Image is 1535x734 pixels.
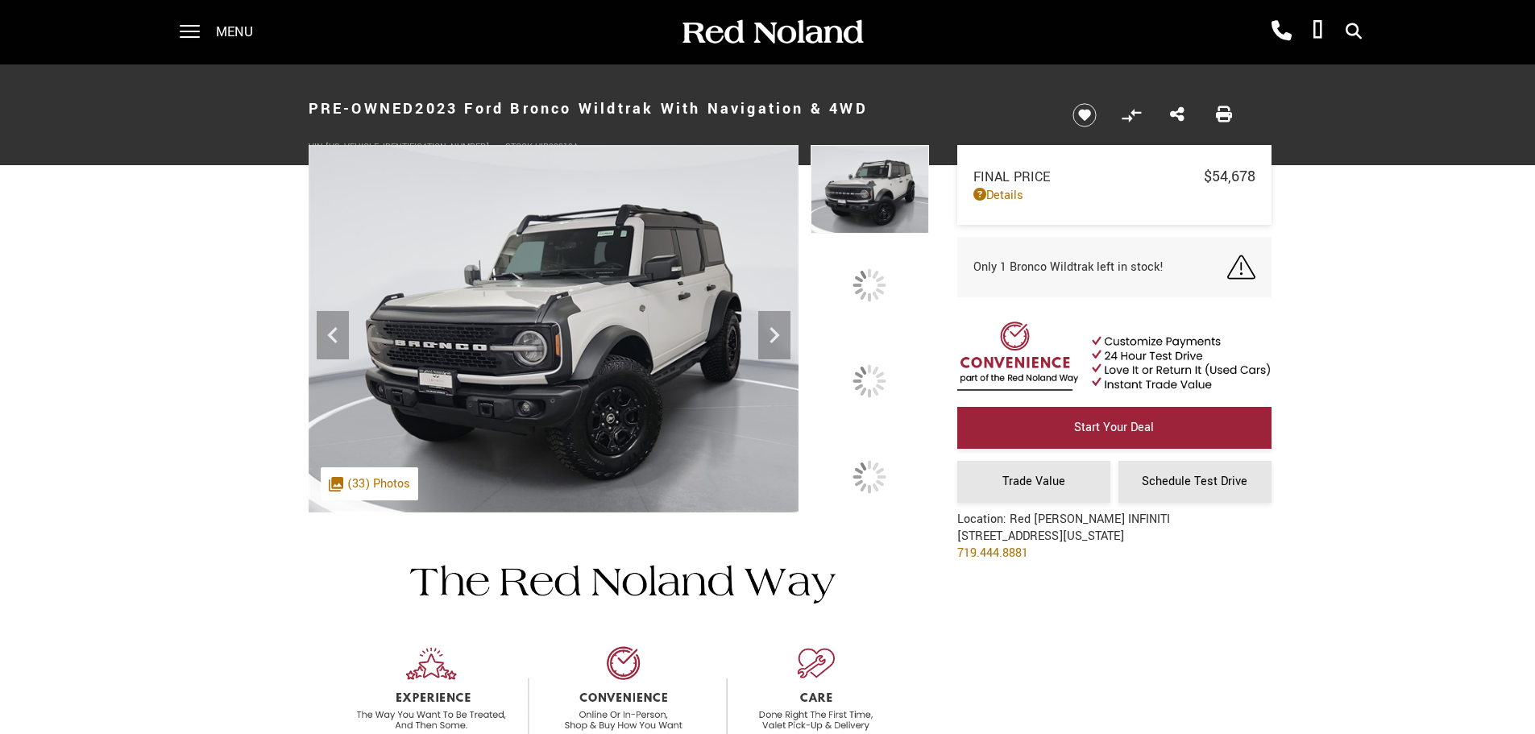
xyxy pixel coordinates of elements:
[505,141,535,153] span: Stock:
[535,141,579,153] span: UIB29919A
[1142,473,1247,490] span: Schedule Test Drive
[309,145,799,512] img: Used 2023 White Ford Wildtrak image 1
[957,545,1028,562] a: 719.444.8881
[1067,102,1102,128] button: Save vehicle
[973,166,1255,187] a: Final Price $54,678
[1216,105,1232,126] a: Print this Pre-Owned 2023 Ford Bronco Wildtrak With Navigation & 4WD
[973,259,1164,276] span: Only 1 Bronco Wildtrak left in stock!
[1204,166,1255,187] span: $54,678
[321,467,418,500] div: (33) Photos
[1118,461,1272,503] a: Schedule Test Drive
[309,141,326,153] span: VIN:
[326,141,489,153] span: [US_VEHICLE_IDENTIFICATION_NUMBER]
[957,511,1170,574] div: Location: Red [PERSON_NAME] INFINITI [STREET_ADDRESS][US_STATE]
[957,407,1272,449] a: Start Your Deal
[973,168,1204,186] span: Final Price
[1002,473,1065,490] span: Trade Value
[309,98,416,119] strong: Pre-Owned
[1074,419,1154,436] span: Start Your Deal
[1119,103,1143,127] button: Compare vehicle
[811,145,928,234] img: Used 2023 White Ford Wildtrak image 1
[679,19,865,47] img: Red Noland Auto Group
[973,187,1255,204] a: Details
[1170,105,1184,126] a: Share this Pre-Owned 2023 Ford Bronco Wildtrak With Navigation & 4WD
[309,77,1046,141] h1: 2023 Ford Bronco Wildtrak With Navigation & 4WD
[957,461,1110,503] a: Trade Value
